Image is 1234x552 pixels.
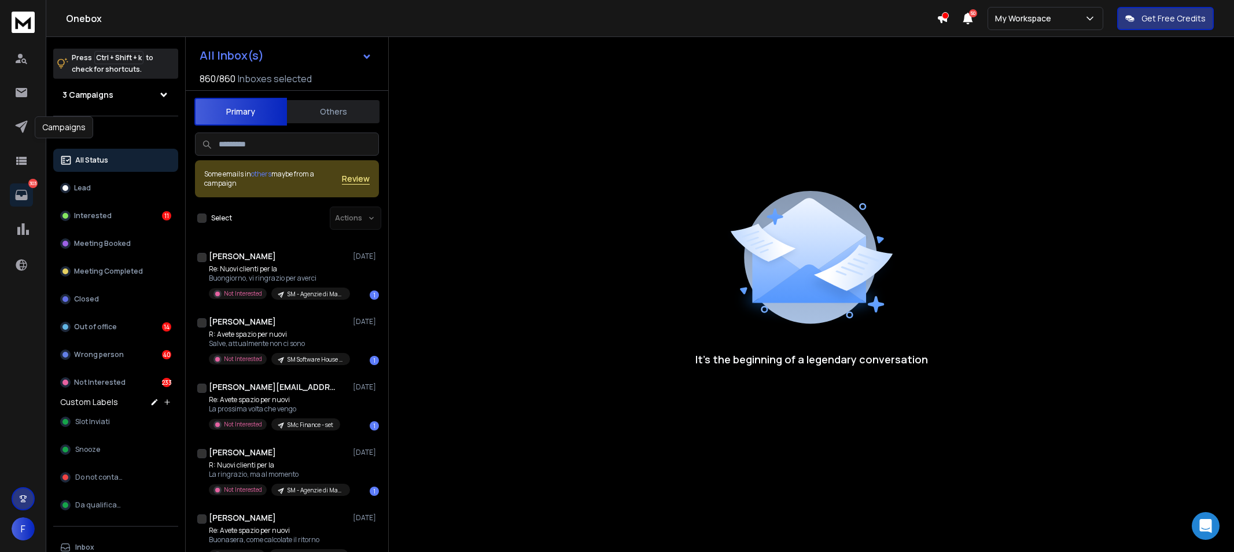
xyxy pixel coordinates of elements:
h3: Inboxes selected [238,72,312,86]
p: SMc Finance - set [288,421,333,429]
p: Wrong person [74,350,124,359]
div: Open Intercom Messenger [1192,512,1220,540]
p: Lead [74,183,91,193]
p: Not Interested [224,420,262,429]
button: Others [287,99,380,124]
p: Buonasera, come calcolate il ritorno [209,535,348,544]
label: Select [211,214,232,223]
button: Da qualificare [53,494,178,517]
button: Do not contact [53,466,178,489]
button: Closed [53,288,178,311]
div: 14 [162,322,171,332]
button: Not Interested233 [53,371,178,394]
button: Review [342,173,370,185]
h3: Filters [53,126,178,142]
button: Wrong person40 [53,343,178,366]
p: La prossima volta che vengo [209,404,340,414]
p: [DATE] [353,317,379,326]
button: All Inbox(s) [190,44,381,67]
p: Re: Avete spazio per nuovi [209,395,340,404]
h1: [PERSON_NAME] [209,251,276,262]
div: 40 [162,350,171,359]
button: Lead [53,176,178,200]
p: All Status [75,156,108,165]
h1: All Inbox(s) [200,50,264,61]
button: Get Free Credits [1117,7,1214,30]
h1: Onebox [66,12,937,25]
p: Not Interested [224,355,262,363]
p: 303 [28,179,38,188]
p: Not Interested [224,289,262,298]
span: others [251,169,271,179]
button: Primary [194,98,287,126]
p: Not Interested [224,485,262,494]
p: Interested [74,211,112,220]
span: 860 / 860 [200,72,235,86]
h1: 3 Campaigns [62,89,113,101]
span: Da qualificare [75,501,124,510]
p: Re: Nuovi clienti per la [209,264,348,274]
button: F [12,517,35,540]
p: Salve, attualmente non ci sono [209,339,348,348]
button: Out of office14 [53,315,178,338]
button: Snooze [53,438,178,461]
p: [DATE] [353,513,379,522]
div: 233 [162,378,171,387]
p: R: Avete spazio per nuovi [209,330,348,339]
p: Re: Avete spazio per nuovi [209,526,348,535]
p: La ringrazio, ma al momento [209,470,348,479]
p: R: Nuovi clienti per la [209,461,348,470]
div: Campaigns [35,116,93,138]
h1: [PERSON_NAME][EMAIL_ADDRESS][PERSON_NAME][DOMAIN_NAME] [209,381,336,393]
button: Meeting Completed [53,260,178,283]
p: [DATE] [353,252,379,261]
p: SM - Agenzie di Marketing [288,290,343,299]
p: Closed [74,295,99,304]
span: Snooze [75,445,100,454]
p: Buongiorno, vi ringrazio per averci [209,274,348,283]
p: Meeting Booked [74,239,131,248]
div: 1 [370,487,379,496]
img: logo [12,12,35,33]
p: Get Free Credits [1141,13,1206,24]
div: 11 [162,211,171,220]
p: It’s the beginning of a legendary conversation [695,351,928,367]
p: My Workspace [995,13,1056,24]
p: Press to check for shortcuts. [72,52,153,75]
span: Ctrl + Shift + k [94,51,143,64]
p: Inbox [75,543,94,552]
button: Interested11 [53,204,178,227]
div: 1 [370,421,379,430]
h1: [PERSON_NAME] [209,316,276,327]
h1: [PERSON_NAME] [209,512,276,524]
p: Not Interested [74,378,126,387]
span: Slot Inviati [75,417,110,426]
h1: [PERSON_NAME] [209,447,276,458]
span: 50 [969,9,977,17]
button: 3 Campaigns [53,83,178,106]
h3: Custom Labels [60,396,118,408]
p: Out of office [74,322,117,332]
p: [DATE] [353,448,379,457]
span: Do not contact [75,473,125,482]
div: Some emails in maybe from a campaign [204,170,342,188]
p: SM - Agenzie di Marketing [288,486,343,495]
button: Slot Inviati [53,410,178,433]
button: All Status [53,149,178,172]
p: Meeting Completed [74,267,143,276]
button: Meeting Booked [53,232,178,255]
p: SM Software House & IT - set [288,355,343,364]
div: 1 [370,290,379,300]
a: 303 [10,183,33,207]
div: 1 [370,356,379,365]
p: [DATE] [353,382,379,392]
